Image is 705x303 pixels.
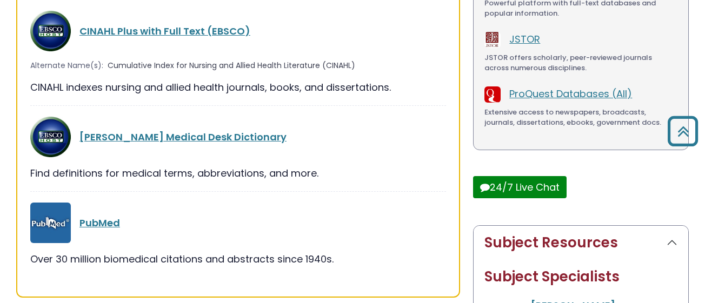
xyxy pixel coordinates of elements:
button: Subject Resources [474,226,688,260]
div: JSTOR offers scholarly, peer-reviewed journals across numerous disciplines. [484,52,677,73]
a: PubMed [79,216,120,230]
div: Find definitions for medical terms, abbreviations, and more. [30,166,446,180]
span: Alternate Name(s): [30,60,103,71]
span: Cumulative Index for Nursing and Allied Health Literature (CINAHL) [108,60,355,71]
a: CINAHL Plus with Full Text (EBSCO) [79,24,250,38]
div: Over 30 million biomedical citations and abstracts since 1940s. [30,252,446,266]
div: CINAHL indexes nursing and allied health journals, books, and dissertations. [30,80,446,95]
button: 24/7 Live Chat [473,176,567,198]
a: Back to Top [663,121,702,141]
h2: Subject Specialists [484,268,677,285]
a: [PERSON_NAME] Medical Desk Dictionary [79,130,287,144]
div: Extensive access to newspapers, broadcasts, journals, dissertations, ebooks, government docs. [484,107,677,128]
a: ProQuest Databases (All) [509,87,632,100]
a: JSTOR [509,32,540,46]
